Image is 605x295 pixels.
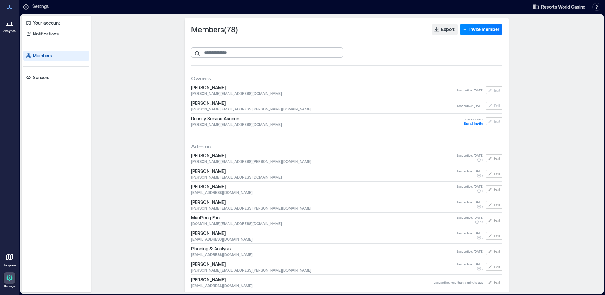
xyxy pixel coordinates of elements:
button: Edit [486,185,502,193]
span: Edit [494,218,500,223]
span: [PERSON_NAME] [191,184,457,190]
span: [PERSON_NAME][EMAIL_ADDRESS][PERSON_NAME][DOMAIN_NAME] [191,267,457,273]
span: [PERSON_NAME] [191,261,457,267]
span: Last active : [DATE] [457,200,483,204]
p: Floorplans [3,263,16,267]
span: Last active : [DATE] [457,231,483,235]
span: [PERSON_NAME] [191,100,457,106]
p: Your account [33,20,60,26]
button: Edit [486,117,502,125]
span: Edit [494,202,500,207]
span: Last active : [DATE] [457,153,483,158]
span: Last active : [DATE] [457,104,483,108]
button: Edit [486,201,502,209]
a: Floorplans [1,249,18,269]
button: 2 [477,266,483,271]
button: Resorts World Casino [531,2,587,12]
span: [PERSON_NAME] [191,85,457,91]
button: 1 [477,158,483,163]
span: MunPieng Fun [191,215,457,221]
span: [PERSON_NAME][EMAIL_ADDRESS][DOMAIN_NAME] [191,174,457,179]
button: Edit [486,170,502,178]
span: Planning & Analysis [191,246,457,252]
span: Last active : [DATE] [457,184,483,189]
button: 1 [477,189,483,194]
button: 2 [477,235,483,240]
a: Notifications [23,29,89,39]
a: Settings [2,270,17,290]
span: [EMAIL_ADDRESS][DOMAIN_NAME] [191,236,457,242]
span: Owners [191,74,211,82]
button: Export [432,24,458,35]
p: Sensors [33,74,49,81]
span: [PERSON_NAME][EMAIL_ADDRESS][PERSON_NAME][DOMAIN_NAME] [191,205,457,210]
span: Last active : [DATE] [457,249,483,254]
p: Analytics [3,29,16,33]
span: Last active : less than a minute ago [434,280,483,285]
span: Last active : [DATE] [457,169,483,173]
p: Notifications [33,31,59,37]
span: [DOMAIN_NAME][EMAIL_ADDRESS][DOMAIN_NAME] [191,221,457,226]
span: Last active : [DATE] [457,262,483,266]
span: Edit [494,103,500,108]
a: Analytics [2,15,17,35]
a: Your account [23,18,89,28]
button: Edit [486,263,502,271]
p: Settings [4,284,15,288]
p: Members [33,53,52,59]
span: Edit [494,249,500,254]
button: Invite member [460,24,502,35]
span: [PERSON_NAME][EMAIL_ADDRESS][PERSON_NAME][DOMAIN_NAME] [191,106,457,111]
button: Edit [486,102,502,110]
span: [PERSON_NAME][EMAIL_ADDRESS][PERSON_NAME][DOMAIN_NAME] [191,159,457,164]
span: Admins [191,142,211,150]
span: Export [441,26,455,33]
span: Edit [494,264,500,269]
a: Sensors [23,72,89,83]
span: [PERSON_NAME][EMAIL_ADDRESS][DOMAIN_NAME] [191,91,457,96]
button: 1 [477,204,483,209]
a: Members [23,51,89,61]
span: Edit [494,88,500,93]
p: Settings [32,3,49,11]
span: Edit [494,171,500,176]
button: Edit [486,279,502,286]
span: Last active : [DATE] [457,88,483,92]
span: Last active : [DATE] [457,215,483,220]
span: Resorts World Casino [541,4,585,10]
span: [PERSON_NAME] [191,168,457,174]
button: Send Invite [464,121,483,126]
span: [EMAIL_ADDRESS][DOMAIN_NAME] [191,190,457,195]
span: Invite member [469,26,499,33]
span: [PERSON_NAME] [191,230,457,236]
span: [EMAIL_ADDRESS][DOMAIN_NAME] [191,283,434,288]
span: [PERSON_NAME] [191,199,457,205]
span: [PERSON_NAME] [191,153,457,159]
button: 26 [475,220,483,225]
span: [PERSON_NAME] [191,277,434,283]
span: [PERSON_NAME][EMAIL_ADDRESS][DOMAIN_NAME] [191,122,464,127]
span: Edit [494,280,500,285]
span: [EMAIL_ADDRESS][DOMAIN_NAME] [191,252,457,257]
button: 1 [477,173,483,178]
span: Edit [494,156,500,161]
span: Density Service Account [191,116,464,122]
button: Edit [486,154,502,162]
span: Invite unsent [465,117,483,121]
span: Edit [494,119,500,124]
button: Edit [486,217,502,224]
span: Edit [494,187,500,192]
button: Edit [486,248,502,255]
button: Edit [486,86,502,94]
span: Edit [494,233,500,238]
span: Members ( 78 ) [191,24,238,35]
button: Edit [486,232,502,240]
